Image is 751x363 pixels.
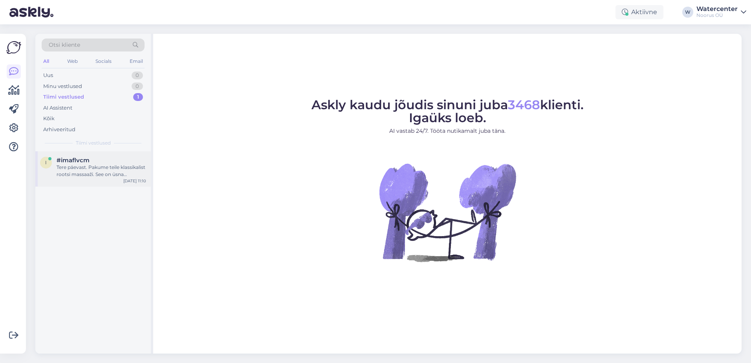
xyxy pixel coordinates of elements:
[43,126,75,134] div: Arhiveeritud
[43,104,72,112] div: AI Assistent
[45,159,47,165] span: i
[49,41,80,49] span: Otsi kliente
[128,56,145,66] div: Email
[682,7,693,18] div: W
[696,12,738,18] div: Noorus OÜ
[696,6,738,12] div: Watercenter
[133,93,143,101] div: 1
[94,56,113,66] div: Socials
[43,93,84,101] div: Tiimi vestlused
[377,141,518,283] img: No Chat active
[132,71,143,79] div: 0
[57,157,90,164] span: #imaflvcm
[57,164,146,178] div: Tere päevast. Pakume teile klassikalist rootsi massaaži. See on üsna intensiivne
[311,97,584,125] span: Askly kaudu jõudis sinuni juba klienti. Igaüks loeb.
[696,6,746,18] a: WatercenterNoorus OÜ
[6,40,21,55] img: Askly Logo
[66,56,79,66] div: Web
[76,139,111,147] span: Tiimi vestlused
[615,5,663,19] div: Aktiivne
[42,56,51,66] div: All
[508,97,540,112] span: 3468
[123,178,146,184] div: [DATE] 11:10
[43,71,53,79] div: Uus
[132,82,143,90] div: 0
[43,82,82,90] div: Minu vestlused
[311,127,584,135] p: AI vastab 24/7. Tööta nutikamalt juba täna.
[43,115,55,123] div: Kõik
